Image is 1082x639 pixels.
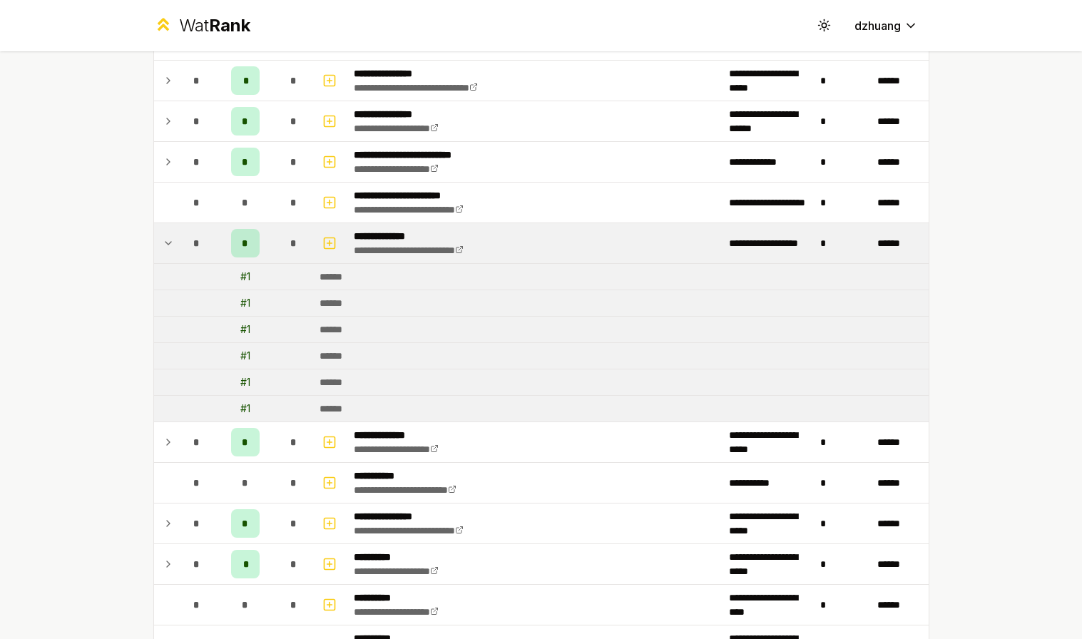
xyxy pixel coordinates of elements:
a: WatRank [153,14,251,37]
span: Rank [209,15,250,36]
span: dzhuang [854,17,901,34]
button: dzhuang [843,13,929,39]
div: Wat [179,14,250,37]
div: # 1 [240,349,250,363]
div: # 1 [240,296,250,310]
div: # 1 [240,270,250,284]
div: # 1 [240,322,250,337]
div: # 1 [240,375,250,389]
div: # 1 [240,402,250,416]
